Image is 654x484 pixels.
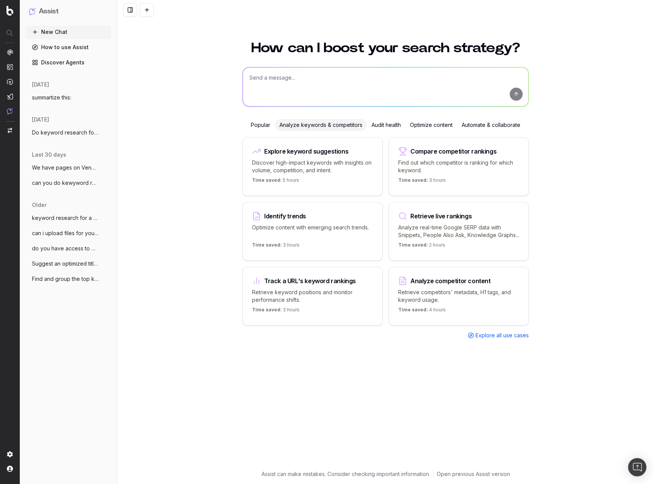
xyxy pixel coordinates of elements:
[405,119,457,131] div: Optimize content
[26,56,111,69] a: Discover Agents
[252,288,373,304] p: Retrieve keyword positions and monitor performance shifts.
[262,470,430,478] p: Assist can make mistakes. Consider checking important information.
[26,41,111,53] a: How to use Assist
[264,213,306,219] div: Identify trends
[32,151,66,159] span: last 30 days
[26,127,111,139] button: Do keyword research for a lawsuit invest
[7,93,13,99] img: Studio
[26,227,111,239] button: can i upload files for you to analyze
[398,242,445,251] p: 2 hours
[26,91,111,104] button: summartize this:
[398,177,428,183] span: Time saved:
[26,212,111,224] button: keyword research for a page about a mass
[252,224,373,239] p: Optimize content with emerging search trends.
[437,470,510,478] a: Open previous Assist version
[252,307,282,313] span: Time saved:
[252,307,300,316] p: 3 hours
[457,119,525,131] div: Automate & collaborate
[26,26,111,38] button: New Chat
[398,288,519,304] p: Retrieve competitors' metadata, H1 tags, and keyword usage.
[410,148,496,154] div: Compare competitor rankings
[32,179,99,187] span: can you do kewyword research for this pa
[32,245,99,252] span: do you have access to my SEM Rush data
[410,213,472,219] div: Retrieve live rankings
[398,224,519,239] p: Analyze real-time Google SERP data with Snippets, People Also Ask, Knowledge Graphs...
[29,6,108,17] button: Assist
[628,458,646,476] div: Open Intercom Messenger
[252,242,300,251] p: 3 hours
[7,108,13,114] img: Assist
[475,332,529,339] span: Explore all use cases
[26,258,111,270] button: Suggest an optimized title and descripti
[7,49,13,55] img: Analytics
[32,94,71,101] span: summartize this:
[32,129,99,136] span: Do keyword research for a lawsuit invest
[398,242,428,248] span: Time saved:
[26,177,111,189] button: can you do kewyword research for this pa
[398,307,428,313] span: Time saved:
[26,242,111,255] button: do you have access to my SEM Rush data
[410,278,491,284] div: Analyze competitor content
[29,8,36,15] img: Assist
[32,229,99,237] span: can i upload files for you to analyze
[252,159,373,174] p: Discover high-impact keywords with insights on volume, competition, and intent.
[264,278,356,284] div: Track a URL's keyword rankings
[32,164,99,171] span: We have pages on Venmo and CashApp refer
[275,119,367,131] div: Analyze keywords & competitors
[252,177,299,186] p: 5 hours
[7,466,13,472] img: My account
[242,41,529,55] h1: How can I boost your search strategy?
[32,260,99,268] span: Suggest an optimized title and descripti
[246,119,275,131] div: Popular
[26,273,111,285] button: Find and group the top keywords for acco
[398,159,519,174] p: Find out which competitor is ranking for which keyword.
[32,201,46,209] span: older
[39,6,59,17] h1: Assist
[264,148,348,154] div: Explore keyword suggestions
[32,275,99,283] span: Find and group the top keywords for acco
[32,214,99,222] span: keyword research for a page about a mass
[6,6,13,16] img: Botify logo
[32,116,49,123] span: [DATE]
[7,79,13,85] img: Activation
[32,81,49,88] span: [DATE]
[7,451,13,457] img: Setting
[8,128,12,133] img: Switch project
[252,177,282,183] span: Time saved:
[252,242,282,248] span: Time saved:
[26,162,111,174] button: We have pages on Venmo and CashApp refer
[398,307,446,316] p: 4 hours
[468,332,529,339] a: Explore all use cases
[7,64,13,70] img: Intelligence
[398,177,446,186] p: 3 hours
[367,119,405,131] div: Audit health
